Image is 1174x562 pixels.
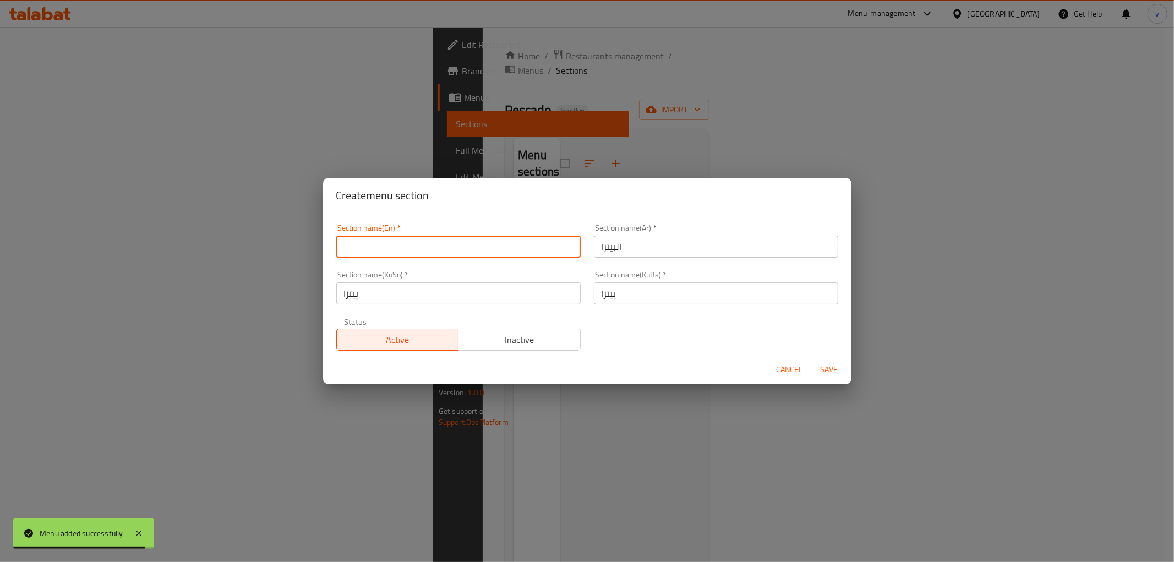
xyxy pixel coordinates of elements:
span: Inactive [463,332,576,348]
h2: Create menu section [336,187,838,204]
button: Cancel [772,359,807,380]
span: Active [341,332,455,348]
div: Menu added successfully [40,527,123,539]
input: Please enter section name(KuBa) [594,282,838,304]
input: Please enter section name(ar) [594,236,838,258]
span: Cancel [777,363,803,377]
button: Active [336,329,459,351]
button: Inactive [458,329,581,351]
button: Save [812,359,847,380]
input: Please enter section name(en) [336,236,581,258]
span: Save [816,363,843,377]
input: Please enter section name(KuSo) [336,282,581,304]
